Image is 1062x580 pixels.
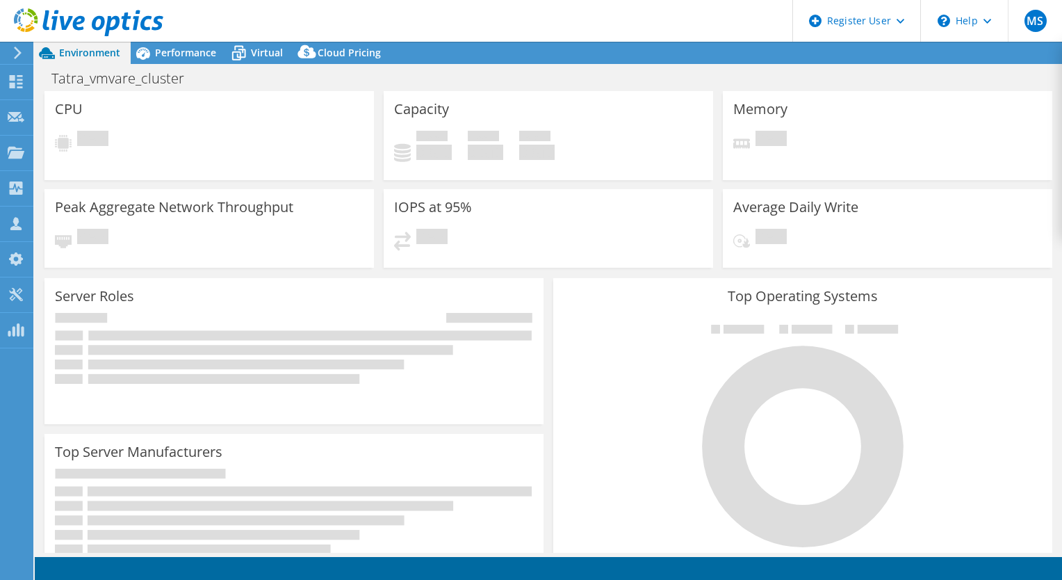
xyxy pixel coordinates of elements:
span: Used [416,131,448,145]
span: Performance [155,46,216,59]
h3: Top Operating Systems [564,289,1042,304]
h3: IOPS at 95% [394,200,472,215]
span: Free [468,131,499,145]
h3: Memory [733,102,787,117]
h3: Top Server Manufacturers [55,444,222,460]
h3: CPU [55,102,83,117]
span: Total [519,131,550,145]
span: Pending [755,229,787,248]
span: Pending [77,131,108,150]
h3: Average Daily Write [733,200,858,215]
h4: 0 GiB [416,145,452,160]
h4: 0 GiB [468,145,503,160]
span: Pending [755,131,787,150]
span: MS [1024,10,1047,32]
svg: \n [938,15,950,27]
h1: Tatra_vmvare_cluster [45,71,206,86]
span: Virtual [251,46,283,59]
h4: 0 GiB [519,145,555,160]
h3: Server Roles [55,289,134,304]
span: Environment [59,46,120,59]
span: Cloud Pricing [318,46,381,59]
span: Pending [416,229,448,248]
h3: Peak Aggregate Network Throughput [55,200,293,215]
span: Pending [77,229,108,248]
h3: Capacity [394,102,449,117]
